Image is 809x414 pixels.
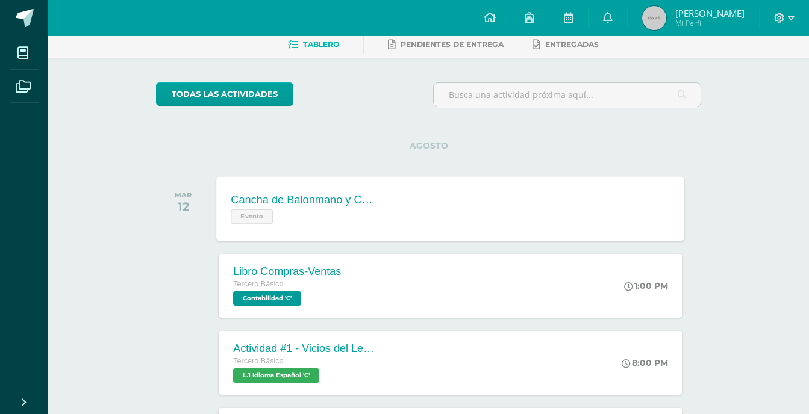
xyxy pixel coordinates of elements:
div: 12 [175,199,192,214]
span: Tercero Básico [233,280,283,288]
span: Evento [231,209,273,224]
span: Tercero Básico [233,357,283,365]
span: Contabilidad 'C' [233,291,301,306]
div: Cancha de Balonmano y Contenido [231,194,377,206]
a: Tablero [288,35,339,54]
a: Pendientes de entrega [388,35,504,54]
div: Actividad #1 - Vicios del LenguaJe [233,342,378,355]
div: Libro Compras-Ventas [233,265,341,278]
img: 45x45 [642,6,666,30]
span: Pendientes de entrega [401,40,504,49]
div: MAR [175,191,192,199]
span: Entregadas [545,40,599,49]
input: Busca una actividad próxima aquí... [434,83,701,107]
a: Entregadas [533,35,599,54]
span: Mi Perfil [675,18,745,28]
span: L.1 Idioma Español 'C' [233,368,319,383]
div: 1:00 PM [624,280,668,291]
span: [PERSON_NAME] [675,7,745,19]
span: AGOSTO [390,140,467,151]
a: todas las Actividades [156,82,293,106]
div: 8:00 PM [622,357,668,368]
span: Tablero [303,40,339,49]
